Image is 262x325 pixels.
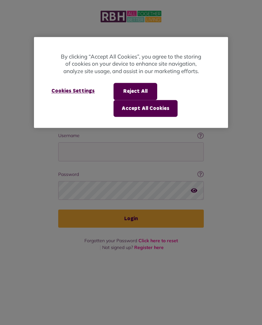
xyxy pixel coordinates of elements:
[44,83,103,99] button: Cookies Settings
[114,83,157,100] button: Reject All
[34,37,228,128] div: Cookie banner
[114,100,178,117] button: Accept All Cookies
[34,37,228,128] div: Privacy
[60,53,202,75] p: By clicking “Accept All Cookies”, you agree to the storing of cookies on your device to enhance s...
